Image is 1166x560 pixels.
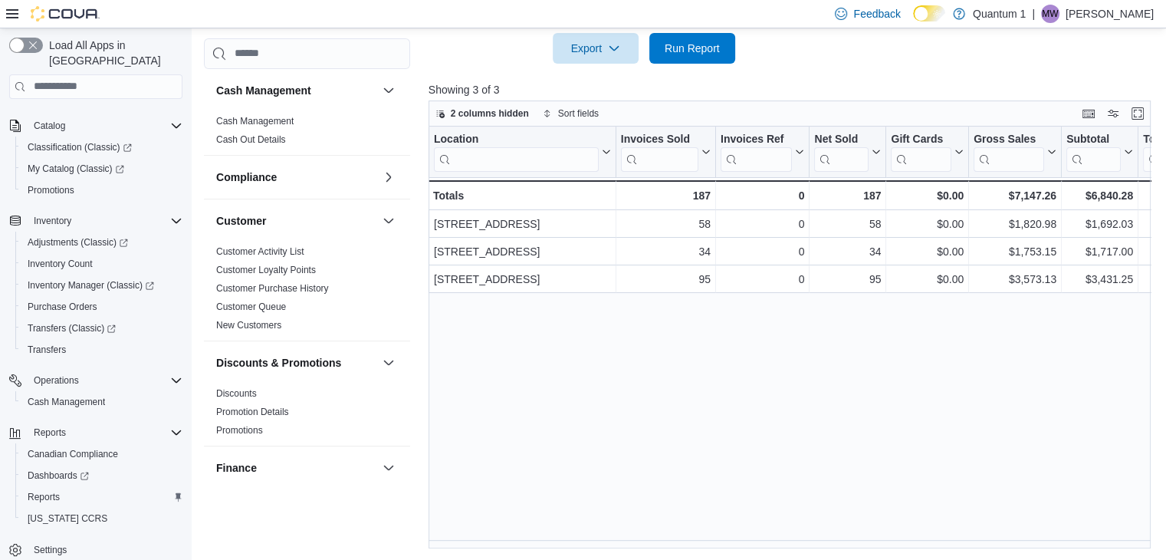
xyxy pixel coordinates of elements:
p: | [1032,5,1035,23]
button: Catalog [3,115,189,137]
button: [US_STATE] CCRS [15,508,189,529]
span: Reports [21,488,182,506]
a: Classification (Classic) [15,137,189,158]
div: 95 [814,270,881,288]
a: Inventory Manager (Classic) [15,275,189,296]
h3: Customer [216,213,266,229]
button: Inventory [28,212,77,230]
button: Run Report [649,33,735,64]
div: 95 [621,270,711,288]
button: Compliance [216,170,376,185]
a: Cash Management [21,393,111,411]
span: Customer Purchase History [216,282,329,295]
a: Cash Out Details [216,134,286,145]
span: Settings [28,540,182,559]
button: Keyboard shortcuts [1079,104,1098,123]
p: [PERSON_NAME] [1066,5,1154,23]
button: Reports [3,422,189,443]
div: Gift Cards [891,132,951,147]
div: $0.00 [891,186,964,205]
h3: Cash Management [216,83,311,98]
button: Operations [28,371,85,390]
a: [US_STATE] CCRS [21,509,113,528]
a: Transfers (Classic) [21,319,122,338]
a: Promotions [21,181,80,199]
button: 2 columns hidden [429,104,535,123]
a: Transfers [21,341,72,359]
span: Inventory Count [28,258,93,270]
span: Feedback [853,6,900,21]
span: Purchase Orders [28,301,97,313]
a: Transfers (Classic) [15,318,189,339]
a: Classification (Classic) [21,138,138,156]
span: Promotions [21,181,182,199]
button: Gift Cards [891,132,964,171]
span: Customer Loyalty Points [216,264,316,276]
span: Run Report [665,41,720,56]
span: Promotions [28,184,74,196]
a: Purchase Orders [21,298,103,316]
button: Reports [15,486,189,508]
a: Promotion Details [216,407,289,417]
div: 0 [721,186,804,205]
span: Transfers [21,341,182,359]
button: Catalog [28,117,71,135]
a: Customer Purchase History [216,283,329,294]
span: Inventory Manager (Classic) [28,279,154,292]
a: Dashboards [15,465,189,486]
span: MW [1042,5,1058,23]
span: Reports [28,423,182,442]
span: Canadian Compliance [21,445,182,463]
button: Inventory [3,210,189,232]
span: Operations [28,371,182,390]
div: $1,753.15 [974,242,1056,261]
span: My Catalog (Classic) [21,160,182,178]
button: Compliance [379,168,398,186]
button: Finance [216,460,376,476]
div: Invoices Sold [621,132,698,147]
div: $0.00 [891,242,964,261]
a: Settings [28,541,73,559]
button: Discounts & Promotions [216,355,376,371]
div: [STREET_ADDRESS] [434,242,611,261]
span: Classification (Classic) [21,138,182,156]
a: Customer Queue [216,301,286,312]
span: Transfers (Classic) [21,319,182,338]
div: Location [434,132,599,147]
div: $0.00 [891,270,964,288]
a: Reports [21,488,66,506]
div: $1,692.03 [1066,215,1133,233]
div: Cash Management [204,112,410,155]
button: Customer [379,212,398,230]
span: Customer Queue [216,301,286,313]
button: Net Sold [814,132,881,171]
div: Gift Card Sales [891,132,951,171]
a: Canadian Compliance [21,445,124,463]
div: $6,840.28 [1066,186,1133,205]
div: $7,147.26 [974,186,1056,205]
a: Inventory Count [21,255,99,273]
p: Showing 3 of 3 [429,82,1158,97]
span: Purchase Orders [21,298,182,316]
span: Canadian Compliance [28,448,118,460]
button: Cash Management [216,83,376,98]
img: Cova [31,6,100,21]
div: Net Sold [814,132,869,171]
div: Gross Sales [974,132,1044,171]
span: Load All Apps in [GEOGRAPHIC_DATA] [43,38,182,68]
button: Gross Sales [974,132,1056,171]
div: 0 [721,270,804,288]
span: Dashboards [21,466,182,485]
span: Cash Management [21,393,182,411]
span: Classification (Classic) [28,141,132,153]
button: Cash Management [379,81,398,100]
span: Adjustments (Classic) [28,236,128,249]
span: Reports [28,491,60,503]
a: Inventory Manager (Classic) [21,276,160,295]
a: Dashboards [21,466,95,485]
div: Subtotal [1066,132,1121,147]
button: Subtotal [1066,132,1133,171]
button: Sort fields [537,104,605,123]
button: Invoices Ref [721,132,804,171]
button: Inventory Count [15,253,189,275]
